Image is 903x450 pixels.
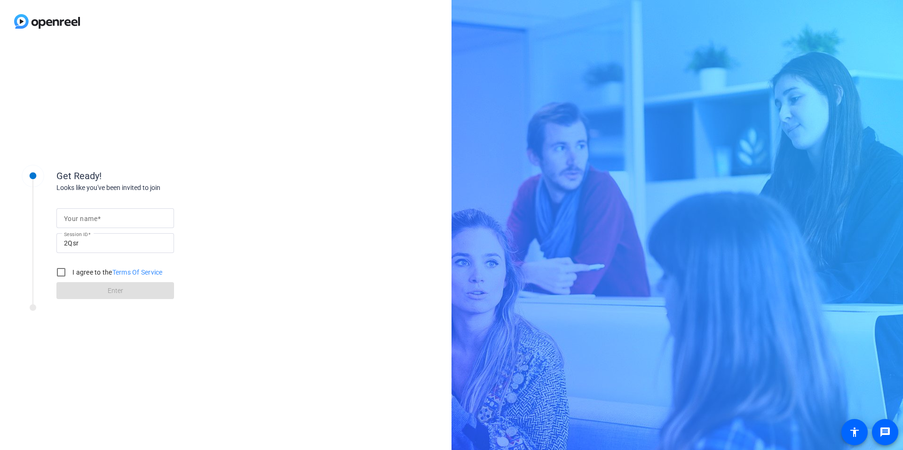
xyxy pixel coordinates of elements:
[879,426,891,438] mat-icon: message
[56,169,245,183] div: Get Ready!
[64,231,88,237] mat-label: Session ID
[112,268,163,276] a: Terms Of Service
[64,215,97,222] mat-label: Your name
[56,183,245,193] div: Looks like you've been invited to join
[849,426,860,438] mat-icon: accessibility
[71,268,163,277] label: I agree to the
